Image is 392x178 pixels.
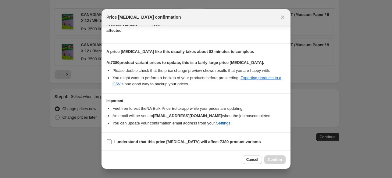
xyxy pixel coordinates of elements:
[106,14,181,20] span: Price [MEDICAL_DATA] confirmation
[112,76,281,86] a: Exporting products to a CSV
[246,157,258,162] span: Cancel
[243,155,262,164] button: Cancel
[112,68,286,74] li: Please double check that the price change preview shows results that you are happy with.
[114,139,261,144] b: I understand that this price [MEDICAL_DATA] will affect 7380 product variants
[112,120,286,126] li: You can update your confirmation email address from your .
[278,13,287,21] button: Close
[153,113,222,118] b: [EMAIL_ADDRESS][DOMAIN_NAME]
[112,106,286,112] li: Feel free to exit the NA Bulk Price Editor app while your prices are updating.
[106,98,286,103] h3: Important
[112,75,286,87] li: You might want to perform a backup of your products before proceeding. is one good way to backup ...
[112,113,286,119] li: An email will be sent to when the job has completed .
[216,121,230,125] a: Settings
[106,60,264,65] b: At 7380 product variant prices to update, this is a fairly large price [MEDICAL_DATA].
[106,49,254,54] b: A price [MEDICAL_DATA] like this usually takes about 82 minutes to complete.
